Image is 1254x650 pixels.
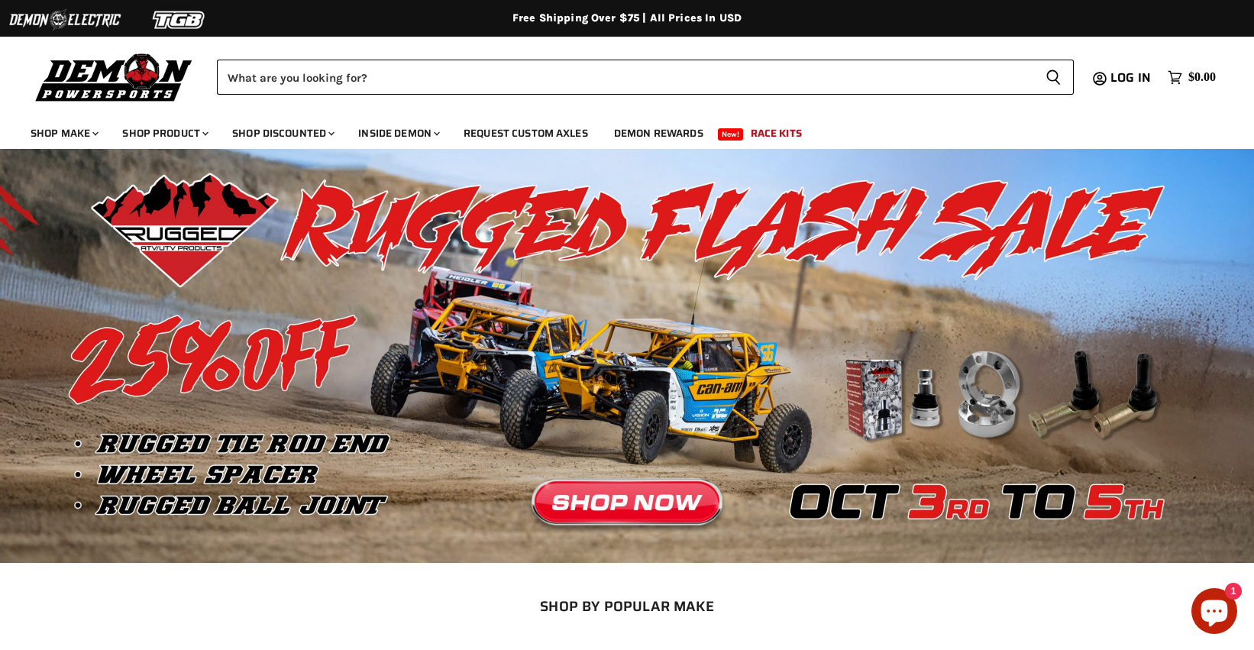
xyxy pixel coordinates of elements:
[111,118,218,149] a: Shop Product
[1187,588,1242,638] inbox-online-store-chat: Shopify online store chat
[16,11,1238,25] div: Free Shipping Over $75 | All Prices In USD
[217,60,1074,95] form: Product
[217,60,1033,95] input: Search
[1110,68,1151,87] span: Log in
[8,5,122,34] img: Demon Electric Logo 2
[19,118,108,149] a: Shop Make
[31,50,198,104] img: Demon Powersports
[221,118,344,149] a: Shop Discounted
[603,118,715,149] a: Demon Rewards
[122,5,237,34] img: TGB Logo 2
[35,598,1220,614] h2: SHOP BY POPULAR MAKE
[1033,60,1074,95] button: Search
[1160,66,1223,89] a: $0.00
[19,112,1212,149] ul: Main menu
[1104,71,1160,85] a: Log in
[347,118,449,149] a: Inside Demon
[718,128,744,141] span: New!
[452,118,600,149] a: Request Custom Axles
[1188,70,1216,85] span: $0.00
[739,118,813,149] a: Race Kits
